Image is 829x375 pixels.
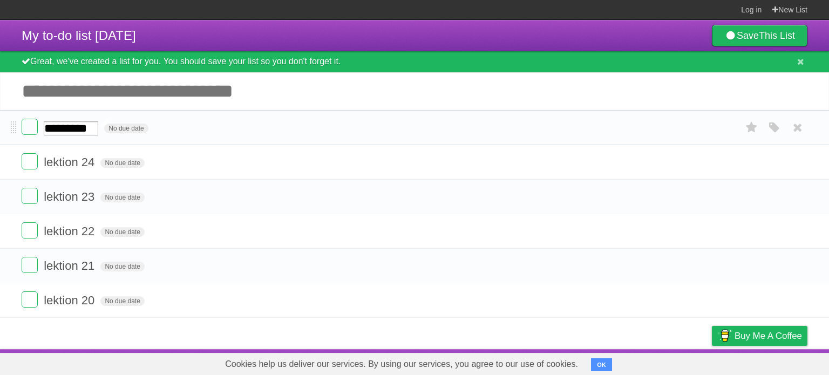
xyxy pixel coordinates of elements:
[759,30,795,41] b: This List
[214,353,589,375] span: Cookies help us deliver our services. By using our services, you agree to our use of cookies.
[739,352,807,372] a: Suggest a feature
[661,352,685,372] a: Terms
[104,124,148,133] span: No due date
[22,153,38,169] label: Done
[698,352,726,372] a: Privacy
[735,326,802,345] span: Buy me a coffee
[712,326,807,346] a: Buy me a coffee
[568,352,591,372] a: About
[22,119,38,135] label: Done
[44,294,97,307] span: lektion 20
[591,358,612,371] button: OK
[717,326,732,345] img: Buy me a coffee
[100,158,144,168] span: No due date
[44,155,97,169] span: lektion 24
[22,28,136,43] span: My to-do list [DATE]
[22,222,38,238] label: Done
[742,119,762,137] label: Star task
[100,227,144,237] span: No due date
[22,257,38,273] label: Done
[100,193,144,202] span: No due date
[100,262,144,271] span: No due date
[44,224,97,238] span: lektion 22
[712,25,807,46] a: SaveThis List
[44,190,97,203] span: lektion 23
[22,188,38,204] label: Done
[44,259,97,272] span: lektion 21
[604,352,648,372] a: Developers
[100,296,144,306] span: No due date
[22,291,38,308] label: Done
